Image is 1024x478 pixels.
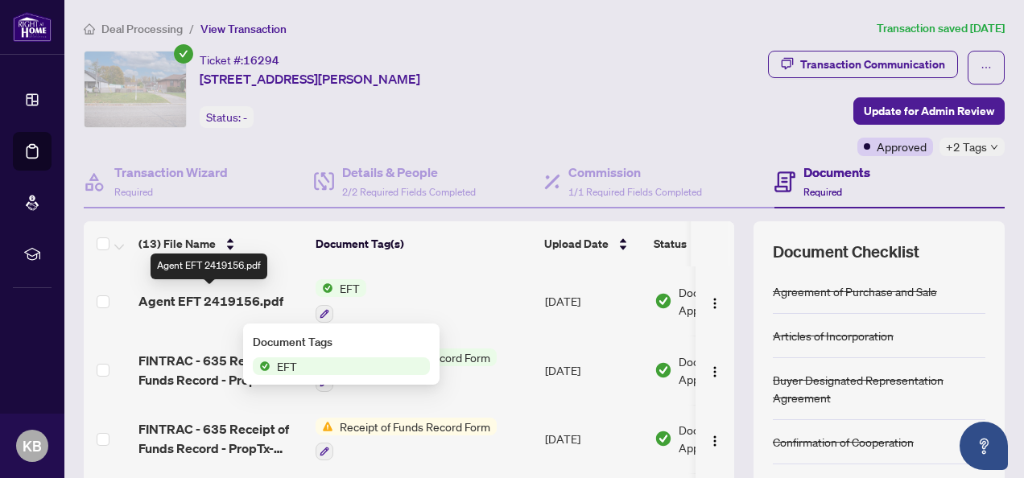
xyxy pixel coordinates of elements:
[773,282,937,300] div: Agreement of Purchase and Sale
[960,422,1008,470] button: Open asap
[138,291,283,311] span: Agent EFT 2419156.pdf
[803,163,870,182] h4: Documents
[200,22,287,36] span: View Transaction
[243,53,279,68] span: 16294
[568,186,702,198] span: 1/1 Required Fields Completed
[768,51,958,78] button: Transaction Communication
[773,327,894,344] div: Articles of Incorporation
[101,22,183,36] span: Deal Processing
[138,419,303,458] span: FINTRAC - 635 Receipt of Funds Record - PropTx-OREA_[DATE] 14_30_42.pdf
[702,426,728,451] button: Logo
[270,357,303,375] span: EFT
[333,279,366,297] span: EFT
[138,351,303,389] span: FINTRAC - 635 Receipt of Funds Record - PropTx-OREA_[DATE] 14_30_42.pdf
[316,418,333,435] img: Status Icon
[679,352,778,388] span: Document Approved
[200,51,279,69] div: Ticket #:
[864,98,994,124] span: Update for Admin Review
[679,283,778,319] span: Document Approved
[981,62,992,73] span: ellipsis
[946,138,987,156] span: +2 Tags
[316,418,497,461] button: Status IconReceipt of Funds Record Form
[13,12,52,42] img: logo
[539,336,648,405] td: [DATE]
[253,357,270,375] img: Status Icon
[84,23,95,35] span: home
[990,143,998,151] span: down
[702,357,728,383] button: Logo
[85,52,186,127] img: IMG-N10396230_1.jpg
[773,241,919,263] span: Document Checklist
[243,110,247,125] span: -
[200,69,420,89] span: [STREET_ADDRESS][PERSON_NAME]
[654,430,672,447] img: Document Status
[539,266,648,336] td: [DATE]
[708,365,721,378] img: Logo
[316,279,333,297] img: Status Icon
[708,297,721,310] img: Logo
[803,186,842,198] span: Required
[539,405,648,474] td: [DATE]
[877,138,927,155] span: Approved
[174,44,193,64] span: check-circle
[647,221,784,266] th: Status
[679,421,778,456] span: Document Approved
[333,418,497,435] span: Receipt of Funds Record Form
[654,361,672,379] img: Document Status
[538,221,647,266] th: Upload Date
[114,186,153,198] span: Required
[544,235,609,253] span: Upload Date
[342,163,476,182] h4: Details & People
[773,433,914,451] div: Confirmation of Cooperation
[114,163,228,182] h4: Transaction Wizard
[708,435,721,447] img: Logo
[877,19,1005,38] article: Transaction saved [DATE]
[773,371,985,406] div: Buyer Designated Representation Agreement
[654,292,672,310] img: Document Status
[702,288,728,314] button: Logo
[200,106,254,128] div: Status:
[568,163,702,182] h4: Commission
[23,435,42,457] span: KB
[309,221,538,266] th: Document Tag(s)
[853,97,1005,125] button: Update for Admin Review
[189,19,194,38] li: /
[342,186,476,198] span: 2/2 Required Fields Completed
[138,235,216,253] span: (13) File Name
[316,279,366,323] button: Status IconEFT
[151,253,267,279] div: Agent EFT 2419156.pdf
[253,333,430,351] div: Document Tags
[654,235,687,253] span: Status
[800,52,945,77] div: Transaction Communication
[132,221,309,266] th: (13) File Name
